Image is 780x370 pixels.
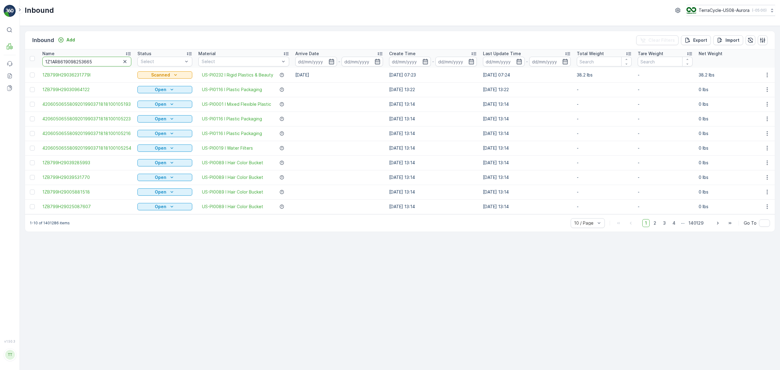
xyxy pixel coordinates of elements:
p: Select [141,59,183,65]
p: 1-10 of 1401286 items [30,221,70,226]
a: US-PI0001 I Mixed Flexible Plastic [202,101,271,107]
td: [DATE] 13:14 [480,155,574,170]
a: 1ZB799H29036231779l [42,72,131,78]
span: v 1.50.3 [4,340,16,343]
p: Name [42,51,55,57]
input: Search [42,57,131,66]
span: US-PI0089 I Hair Color Bucket [202,174,263,180]
p: 0 lbs [699,87,753,93]
button: Open [137,86,192,93]
div: Toggle Row Selected [30,131,35,136]
p: Import [725,37,739,43]
a: 1ZB799H29039285993 [42,160,131,166]
button: Open [137,144,192,152]
div: Toggle Row Selected [30,102,35,107]
button: Open [137,130,192,137]
p: - [638,101,693,107]
p: Status [137,51,151,57]
input: dd/mm/yyyy [435,57,477,66]
a: US-PI0116 I Plastic Packaging [202,87,262,93]
p: - [577,145,632,151]
p: - [638,72,693,78]
p: TerraCycle-US08-Aurora [699,7,750,13]
a: US-PI0232 I Rigid Plastics & Beauty [202,72,273,78]
p: Total Weight [577,51,604,57]
span: Go To [744,220,757,226]
a: US-PI0019 I Water Filters [202,145,253,151]
button: Scanned [137,71,192,79]
td: [DATE] 13:14 [480,170,574,185]
p: - [638,130,693,137]
p: 0 lbs [699,160,753,166]
p: 0 lbs [699,145,753,151]
td: [DATE] 13:14 [386,126,480,141]
p: - [638,174,693,180]
img: image_ci7OI47.png [686,7,696,14]
span: 1ZB799H29039531770 [42,174,131,180]
td: [DATE] 13:14 [480,141,574,155]
p: 0 lbs [699,174,753,180]
span: 140129 [686,219,706,227]
p: Open [155,189,166,195]
button: Open [137,115,192,123]
input: Search [638,57,693,66]
p: Tare Weight [638,51,663,57]
div: Toggle Row Selected [30,190,35,194]
input: dd/mm/yyyy [342,57,383,66]
td: [DATE] 13:14 [386,170,480,185]
span: 1ZB799H29025087607 [42,204,131,210]
input: dd/mm/yyyy [483,57,525,66]
div: Toggle Row Selected [30,73,35,77]
p: - [577,189,632,195]
p: 0 lbs [699,130,753,137]
span: 4206050655809201990371818100105254 [42,145,131,151]
p: ( -05:00 ) [752,8,767,13]
p: - [577,116,632,122]
p: Open [155,130,166,137]
p: Arrive Date [295,51,319,57]
p: Open [155,204,166,210]
p: 38.2 lbs [699,72,753,78]
div: Toggle Row Selected [30,87,35,92]
span: 4 [670,219,678,227]
td: [DATE] 13:22 [480,82,574,97]
input: Search [577,57,632,66]
p: - [638,116,693,122]
a: US-PI0089 I Hair Color Bucket [202,160,263,166]
td: [DATE] 13:14 [480,112,574,126]
span: US-PI0116 I Plastic Packaging [202,116,262,122]
button: Open [137,174,192,181]
div: Toggle Row Selected [30,146,35,151]
button: Open [137,101,192,108]
p: Inbound [32,36,54,44]
p: Open [155,101,166,107]
p: 0 lbs [699,116,753,122]
button: Open [137,188,192,196]
div: Toggle Row Selected [30,116,35,121]
a: US-PI0116 I Plastic Packaging [202,130,262,137]
td: [DATE] 13:14 [386,97,480,112]
p: - [638,160,693,166]
td: [DATE] 13:14 [386,185,480,199]
button: Export [681,35,711,45]
div: Toggle Row Selected [30,175,35,180]
p: Scanned [151,72,170,78]
button: Clear Filters [636,35,679,45]
td: [DATE] 13:14 [386,141,480,155]
a: 1ZB799H29005881518 [42,189,131,195]
input: dd/mm/yyyy [295,57,337,66]
button: TT [4,344,16,365]
button: Add [55,36,77,44]
p: - [577,130,632,137]
p: Export [693,37,707,43]
td: [DATE] 07:23 [386,68,480,82]
a: US-PI0089 I Hair Color Bucket [202,189,263,195]
p: - [526,58,528,65]
td: [DATE] 13:14 [386,112,480,126]
p: - [638,204,693,210]
p: ... [681,219,685,227]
